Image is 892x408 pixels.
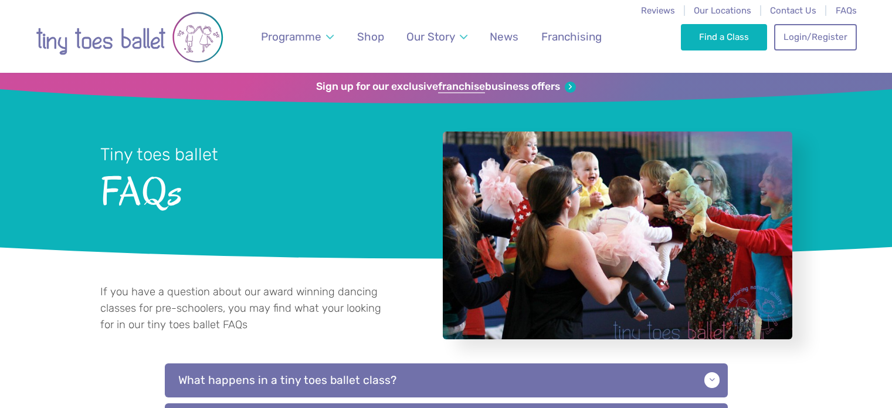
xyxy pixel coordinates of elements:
a: Programme [255,23,339,50]
a: Sign up for our exclusivefranchisebusiness offers [316,80,576,93]
a: Find a Class [681,24,767,50]
strong: franchise [438,80,485,93]
a: Our Locations [694,5,751,16]
a: Reviews [641,5,675,16]
span: Franchising [541,30,602,43]
a: Franchising [535,23,607,50]
a: Shop [351,23,389,50]
p: What happens in a tiny toes ballet class? [165,363,728,397]
a: News [484,23,524,50]
small: Tiny toes ballet [100,144,218,164]
span: Our Story [406,30,455,43]
span: Shop [357,30,384,43]
p: If you have a question about our award winning dancing classes for pre-schoolers, you may find wh... [100,284,391,333]
span: News [490,30,518,43]
a: Our Story [401,23,473,50]
span: Programme [261,30,321,43]
span: FAQs [100,166,412,214]
img: tiny toes ballet [36,8,223,67]
a: Login/Register [774,24,856,50]
a: Contact Us [770,5,816,16]
a: FAQs [836,5,857,16]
